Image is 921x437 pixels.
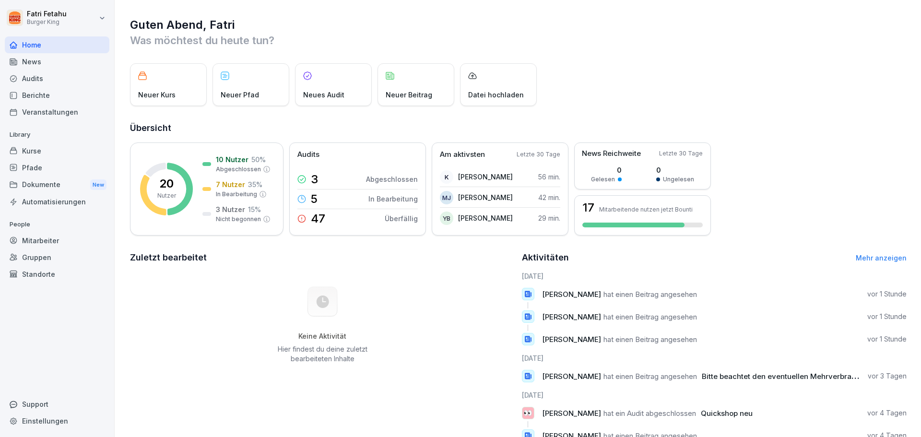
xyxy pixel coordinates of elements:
span: [PERSON_NAME] [542,290,601,299]
p: 20 [159,178,174,189]
span: [PERSON_NAME] [542,335,601,344]
h6: [DATE] [522,271,907,281]
p: Abgeschlossen [216,165,261,174]
span: Bitte beachtet den eventuellen Mehrverbrauch an Long Bun [702,372,909,381]
a: Kurse [5,142,109,159]
p: Neues Audit [303,90,344,100]
p: vor 1 Stunde [867,334,907,344]
p: vor 4 Tagen [867,408,907,418]
p: Am aktivsten [440,149,485,160]
span: [PERSON_NAME] [542,372,601,381]
a: Home [5,36,109,53]
span: hat ein Audit abgeschlossen [603,409,696,418]
p: News Reichweite [582,148,641,159]
p: vor 3 Tagen [868,371,907,381]
p: People [5,217,109,232]
p: [PERSON_NAME] [458,213,513,223]
p: In Bearbeitung [216,190,257,199]
div: K [440,170,453,184]
p: Neuer Beitrag [386,90,432,100]
p: 50 % [251,154,266,165]
a: DokumenteNew [5,176,109,194]
p: Hier findest du deine zuletzt bearbeiteten Inhalte [274,344,371,364]
p: 7 Nutzer [216,179,245,189]
p: Library [5,127,109,142]
div: Dokumente [5,176,109,194]
div: Veranstaltungen [5,104,109,120]
div: MJ [440,191,453,204]
p: Nutzer [157,191,176,200]
span: hat einen Beitrag angesehen [603,372,697,381]
div: New [90,179,106,190]
span: [PERSON_NAME] [542,312,601,321]
a: Mehr anzeigen [856,254,907,262]
h2: Zuletzt bearbeitet [130,251,515,264]
p: 47 [311,213,325,224]
p: Was möchtest du heute tun? [130,33,907,48]
p: Audits [297,149,319,160]
a: Gruppen [5,249,109,266]
p: Fatri Fetahu [27,10,67,18]
a: Standorte [5,266,109,283]
a: News [5,53,109,70]
p: 3 [311,174,318,185]
p: 42 min. [538,192,560,202]
p: Letzte 30 Tage [517,150,560,159]
span: Quickshop neu [701,409,753,418]
h5: Keine Aktivität [274,332,371,341]
a: Audits [5,70,109,87]
span: [PERSON_NAME] [542,409,601,418]
p: Mitarbeitende nutzen jetzt Bounti [599,206,693,213]
p: Abgeschlossen [366,174,418,184]
p: 29 min. [538,213,560,223]
p: Burger King [27,19,67,25]
span: hat einen Beitrag angesehen [603,312,697,321]
h3: 17 [582,202,594,213]
div: Support [5,396,109,413]
a: Mitarbeiter [5,232,109,249]
h6: [DATE] [522,353,907,363]
h1: Guten Abend, Fatri [130,17,907,33]
h2: Aktivitäten [522,251,569,264]
span: hat einen Beitrag angesehen [603,335,697,344]
p: Gelesen [591,175,615,184]
p: Datei hochladen [468,90,524,100]
span: hat einen Beitrag angesehen [603,290,697,299]
p: Überfällig [385,213,418,224]
p: 0 [656,165,694,175]
p: [PERSON_NAME] [458,192,513,202]
p: [PERSON_NAME] [458,172,513,182]
a: Einstellungen [5,413,109,429]
p: 5 [311,193,318,205]
div: YB [440,212,453,225]
h2: Übersicht [130,121,907,135]
p: Letzte 30 Tage [659,149,703,158]
p: 56 min. [538,172,560,182]
p: Neuer Kurs [138,90,176,100]
p: 10 Nutzer [216,154,248,165]
p: vor 1 Stunde [867,312,907,321]
a: Berichte [5,87,109,104]
p: 0 [591,165,622,175]
p: Ungelesen [663,175,694,184]
p: 35 % [248,179,262,189]
p: 3 Nutzer [216,204,245,214]
p: Nicht begonnen [216,215,261,224]
a: Automatisierungen [5,193,109,210]
p: vor 1 Stunde [867,289,907,299]
p: In Bearbeitung [368,194,418,204]
a: Pfade [5,159,109,176]
p: 👀 [523,406,532,420]
p: Neuer Pfad [221,90,259,100]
